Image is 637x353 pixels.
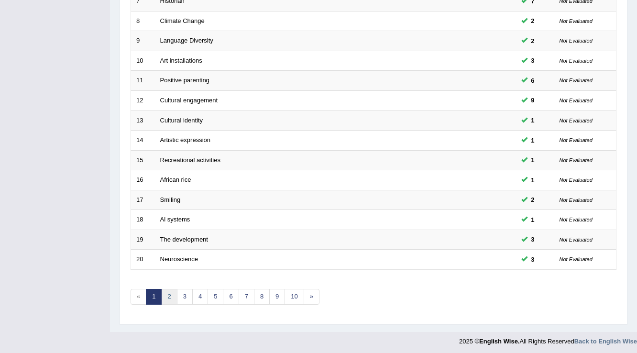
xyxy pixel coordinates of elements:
[131,31,155,51] td: 9
[160,37,213,44] a: Language Diversity
[208,289,223,305] a: 5
[560,18,593,24] small: Not Evaluated
[223,289,239,305] a: 6
[160,97,218,104] a: Cultural engagement
[527,175,538,185] span: You can still take this question
[131,190,155,210] td: 17
[269,289,285,305] a: 9
[560,118,593,123] small: Not Evaluated
[131,210,155,230] td: 18
[285,289,304,305] a: 10
[560,177,593,183] small: Not Evaluated
[527,234,538,244] span: You can still take this question
[160,17,205,24] a: Climate Change
[146,289,162,305] a: 1
[527,135,538,145] span: You can still take this question
[560,137,593,143] small: Not Evaluated
[527,155,538,165] span: You can still take this question
[527,76,538,86] span: You can still take this question
[160,255,198,263] a: Neuroscience
[131,131,155,151] td: 14
[254,289,270,305] a: 8
[574,338,637,345] a: Back to English Wise
[131,170,155,190] td: 16
[304,289,319,305] a: »
[131,289,146,305] span: «
[239,289,254,305] a: 7
[560,256,593,262] small: Not Evaluated
[560,217,593,222] small: Not Evaluated
[160,156,220,164] a: Recreational activities
[527,16,538,26] span: You can still take this question
[131,11,155,31] td: 8
[560,237,593,243] small: Not Evaluated
[131,71,155,91] td: 11
[131,230,155,250] td: 19
[160,196,181,203] a: Smiling
[560,38,593,44] small: Not Evaluated
[192,289,208,305] a: 4
[560,157,593,163] small: Not Evaluated
[160,236,208,243] a: The development
[160,216,190,223] a: Al systems
[560,77,593,83] small: Not Evaluated
[560,58,593,64] small: Not Evaluated
[131,90,155,110] td: 12
[160,57,202,64] a: Art installations
[131,51,155,71] td: 10
[527,254,538,265] span: You can still take this question
[161,289,177,305] a: 2
[160,117,203,124] a: Cultural identity
[177,289,193,305] a: 3
[527,95,538,105] span: You can still take this question
[131,250,155,270] td: 20
[459,332,637,346] div: 2025 © All Rights Reserved
[560,197,593,203] small: Not Evaluated
[160,77,209,84] a: Positive parenting
[560,98,593,103] small: Not Evaluated
[527,36,538,46] span: You can still take this question
[131,110,155,131] td: 13
[160,176,191,183] a: African rice
[479,338,519,345] strong: English Wise.
[527,115,538,125] span: You can still take this question
[527,215,538,225] span: You can still take this question
[527,55,538,66] span: You can still take this question
[527,195,538,205] span: You can still take this question
[160,136,210,143] a: Artistic expression
[131,150,155,170] td: 15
